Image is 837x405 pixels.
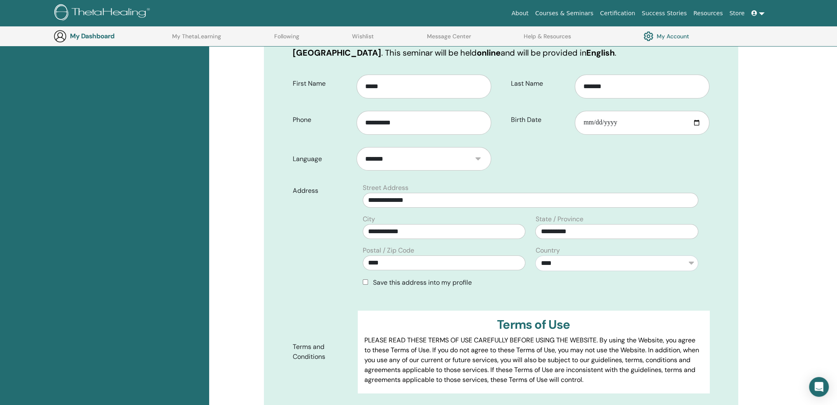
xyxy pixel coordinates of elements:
[690,6,726,21] a: Resources
[364,335,702,385] p: PLEASE READ THESE TERMS OF USE CAREFULLY BEFORE USING THE WEBSITE. By using the Website, you agre...
[535,246,560,255] label: Country
[364,317,702,332] h3: Terms of Use
[535,214,583,224] label: State / Province
[54,30,67,43] img: generic-user-icon.jpg
[54,4,153,23] img: logo.png
[287,76,357,91] label: First Name
[532,6,597,21] a: Courses & Seminars
[287,183,358,199] label: Address
[524,33,571,46] a: Help & Resources
[373,278,472,287] span: Save this address into my profile
[508,6,532,21] a: About
[287,112,357,128] label: Phone
[287,151,357,167] label: Language
[586,47,615,58] b: English
[505,112,575,128] label: Birth Date
[597,6,638,21] a: Certification
[70,32,152,40] h3: My Dashboard
[363,183,408,193] label: Street Address
[726,6,748,21] a: Store
[274,33,299,46] a: Following
[505,76,575,91] label: Last Name
[639,6,690,21] a: Success Stories
[363,246,414,255] label: Postal / Zip Code
[427,33,471,46] a: Message Center
[293,34,709,59] p: You are registering for on in . This seminar will be held and will be provided in .
[477,47,501,58] b: online
[363,214,375,224] label: City
[287,339,358,365] label: Terms and Conditions
[293,35,642,58] b: [GEOGRAPHIC_DATA], [GEOGRAPHIC_DATA]
[809,377,829,397] div: Open Intercom Messenger
[352,33,374,46] a: Wishlist
[643,29,653,43] img: cog.svg
[643,29,689,43] a: My Account
[172,33,221,46] a: My ThetaLearning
